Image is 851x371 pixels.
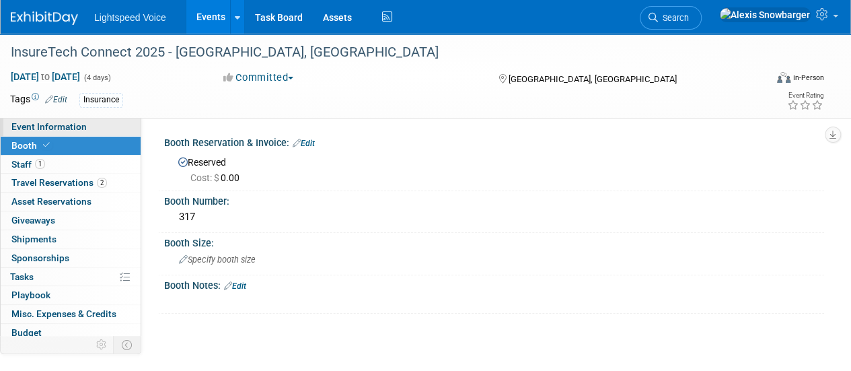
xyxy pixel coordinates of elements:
[508,74,676,84] span: [GEOGRAPHIC_DATA], [GEOGRAPHIC_DATA]
[10,271,34,282] span: Tasks
[83,73,111,82] span: (4 days)
[787,92,823,99] div: Event Rating
[11,234,57,244] span: Shipments
[11,308,116,319] span: Misc. Expenses & Credits
[293,139,315,148] a: Edit
[11,159,45,170] span: Staff
[164,275,824,293] div: Booth Notes:
[11,121,87,132] span: Event Information
[1,268,141,286] a: Tasks
[1,230,141,248] a: Shipments
[1,324,141,342] a: Budget
[79,93,123,107] div: Insurance
[94,12,166,23] span: Lightspeed Voice
[705,70,824,90] div: Event Format
[11,196,91,207] span: Asset Reservations
[164,133,824,150] div: Booth Reservation & Invoice:
[11,290,50,300] span: Playbook
[114,336,141,353] td: Toggle Event Tabs
[11,11,78,25] img: ExhibitDay
[190,172,221,183] span: Cost: $
[10,92,67,108] td: Tags
[777,72,790,83] img: Format-Inperson.png
[224,281,246,291] a: Edit
[90,336,114,353] td: Personalize Event Tab Strip
[43,141,50,149] i: Booth reservation complete
[1,137,141,155] a: Booth
[45,95,67,104] a: Edit
[174,207,814,228] div: 317
[11,327,42,338] span: Budget
[11,177,107,188] span: Travel Reservations
[1,118,141,136] a: Event Information
[1,211,141,230] a: Giveaways
[97,178,107,188] span: 2
[1,156,141,174] a: Staff1
[1,193,141,211] a: Asset Reservations
[219,71,299,85] button: Committed
[1,305,141,323] a: Misc. Expenses & Credits
[39,71,52,82] span: to
[792,73,824,83] div: In-Person
[164,233,824,250] div: Booth Size:
[179,255,256,265] span: Specify booth size
[10,71,81,83] span: [DATE] [DATE]
[1,249,141,267] a: Sponsorships
[6,40,755,65] div: InsureTech Connect 2025 - [GEOGRAPHIC_DATA], [GEOGRAPHIC_DATA]
[1,286,141,304] a: Playbook
[164,191,824,208] div: Booth Number:
[719,7,811,22] img: Alexis Snowbarger
[640,6,702,30] a: Search
[1,174,141,192] a: Travel Reservations2
[11,140,52,151] span: Booth
[11,252,69,263] span: Sponsorships
[190,172,245,183] span: 0.00
[11,215,55,226] span: Giveaways
[174,152,814,184] div: Reserved
[35,159,45,169] span: 1
[658,13,689,23] span: Search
